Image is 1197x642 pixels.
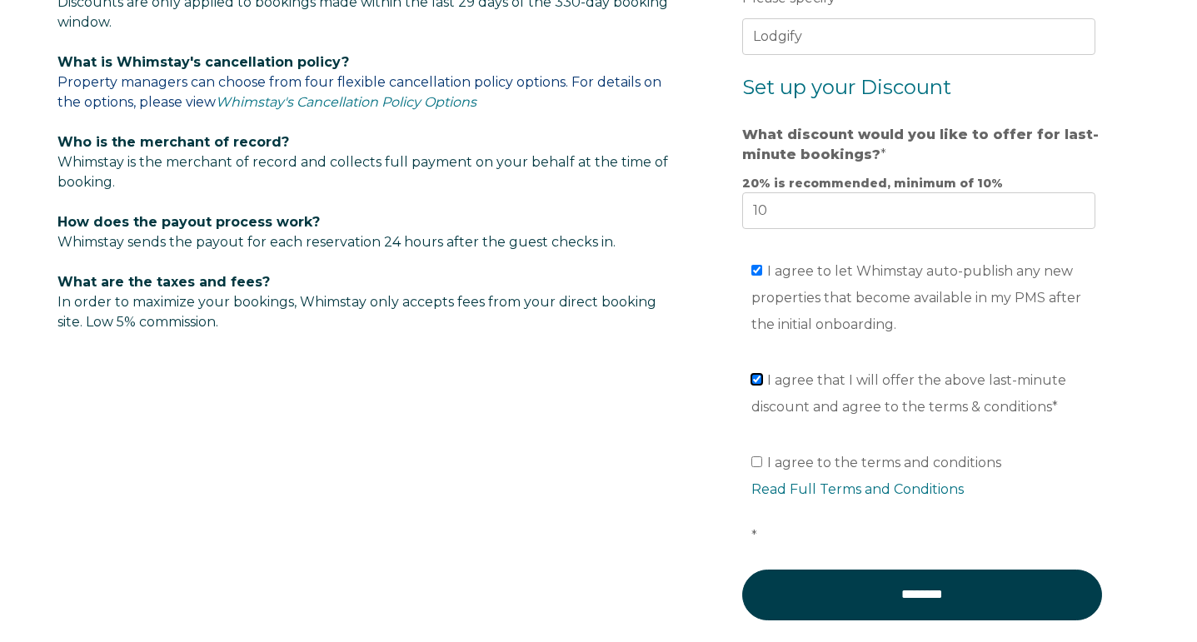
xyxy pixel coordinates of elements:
[57,54,349,70] span: What is Whimstay's cancellation policy?
[57,274,270,290] span: What are the taxes and fees?
[57,134,289,150] span: Who is the merchant of record?
[57,52,677,112] p: Property managers can choose from four flexible cancellation policy options. For details on the o...
[751,481,964,497] a: Read Full Terms and Conditions
[742,127,1099,162] strong: What discount would you like to offer for last-minute bookings?
[57,154,668,190] span: Whimstay is the merchant of record and collects full payment on your behalf at the time of booking.
[57,214,320,230] span: How does the payout process work?
[751,265,762,276] input: I agree to let Whimstay auto-publish any new properties that become available in my PMS after the...
[742,75,951,99] span: Set up your Discount
[742,176,1003,191] strong: 20% is recommended, minimum of 10%
[57,234,616,250] span: Whimstay sends the payout for each reservation 24 hours after the guest checks in.
[751,372,1066,415] span: I agree that I will offer the above last-minute discount and agree to the terms & conditions
[216,94,476,110] a: Whimstay's Cancellation Policy Options
[751,456,762,467] input: I agree to the terms and conditionsRead Full Terms and Conditions*
[57,274,656,330] span: In order to maximize your bookings, Whimstay only accepts fees from your direct booking site. Low...
[751,263,1081,332] span: I agree to let Whimstay auto-publish any new properties that become available in my PMS after the...
[751,455,1105,544] span: I agree to the terms and conditions
[751,374,762,385] input: I agree that I will offer the above last-minute discount and agree to the terms & conditions*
